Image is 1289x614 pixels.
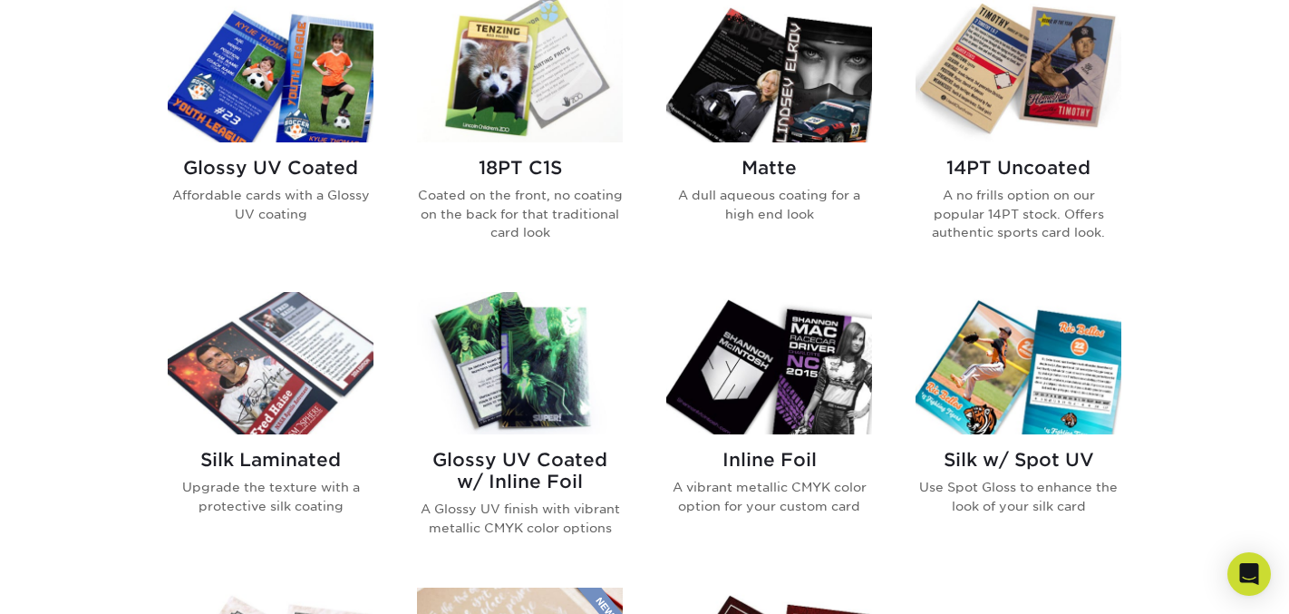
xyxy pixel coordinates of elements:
p: Coated on the front, no coating on the back for that traditional card look [417,186,623,241]
h2: Matte [666,157,872,179]
h2: 14PT Uncoated [916,157,1121,179]
p: A Glossy UV finish with vibrant metallic CMYK color options [417,500,623,537]
img: Silk w/ Spot UV Trading Cards [916,292,1121,434]
img: Inline Foil Trading Cards [666,292,872,434]
h2: Glossy UV Coated w/ Inline Foil [417,449,623,492]
a: Silk Laminated Trading Cards Silk Laminated Upgrade the texture with a protective silk coating [168,292,373,566]
p: A vibrant metallic CMYK color option for your custom card [666,478,872,515]
h2: Silk w/ Spot UV [916,449,1121,471]
a: Glossy UV Coated w/ Inline Foil Trading Cards Glossy UV Coated w/ Inline Foil A Glossy UV finish ... [417,292,623,566]
h2: 18PT C1S [417,157,623,179]
a: Inline Foil Trading Cards Inline Foil A vibrant metallic CMYK color option for your custom card [666,292,872,566]
h2: Inline Foil [666,449,872,471]
p: Use Spot Gloss to enhance the look of your silk card [916,478,1121,515]
p: Affordable cards with a Glossy UV coating [168,186,373,223]
a: Silk w/ Spot UV Trading Cards Silk w/ Spot UV Use Spot Gloss to enhance the look of your silk card [916,292,1121,566]
img: Silk Laminated Trading Cards [168,292,373,434]
div: Open Intercom Messenger [1227,552,1271,596]
p: A no frills option on our popular 14PT stock. Offers authentic sports card look. [916,186,1121,241]
h2: Glossy UV Coated [168,157,373,179]
img: Glossy UV Coated w/ Inline Foil Trading Cards [417,292,623,434]
p: A dull aqueous coating for a high end look [666,186,872,223]
h2: Silk Laminated [168,449,373,471]
iframe: Google Customer Reviews [5,559,154,608]
p: Upgrade the texture with a protective silk coating [168,478,373,515]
